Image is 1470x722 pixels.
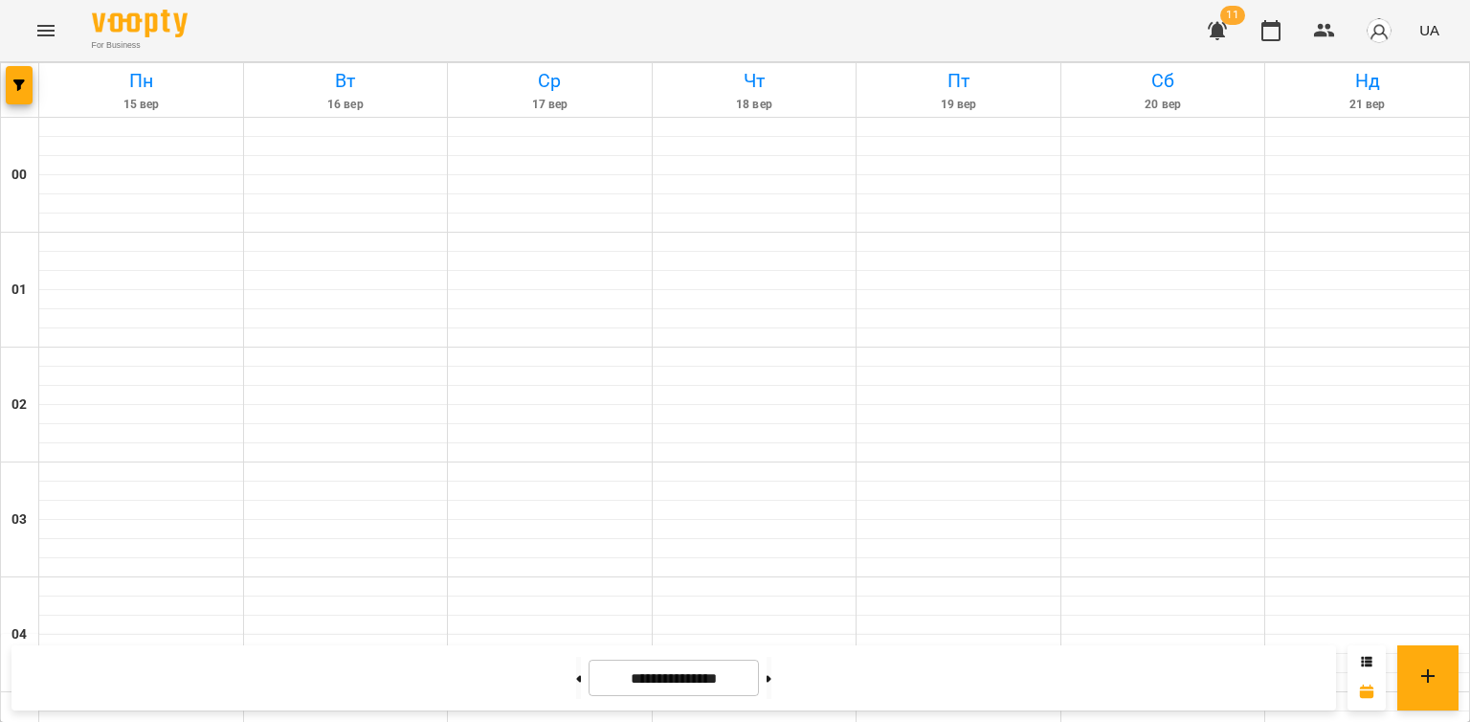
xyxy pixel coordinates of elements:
[656,66,854,96] h6: Чт
[1419,20,1439,40] span: UA
[11,280,27,301] h6: 01
[11,624,27,645] h6: 04
[859,66,1058,96] h6: Пт
[247,96,445,114] h6: 16 вер
[11,395,27,416] h6: 02
[92,39,188,52] span: For Business
[859,96,1058,114] h6: 19 вер
[656,96,854,114] h6: 18 вер
[1366,17,1392,44] img: avatar_s.png
[11,165,27,186] h6: 00
[42,66,240,96] h6: Пн
[1064,66,1262,96] h6: Сб
[42,96,240,114] h6: 15 вер
[247,66,445,96] h6: Вт
[451,96,649,114] h6: 17 вер
[1220,6,1245,25] span: 11
[451,66,649,96] h6: Ср
[23,8,69,54] button: Menu
[1412,12,1447,48] button: UA
[92,10,188,37] img: Voopty Logo
[1268,66,1466,96] h6: Нд
[11,509,27,530] h6: 03
[1268,96,1466,114] h6: 21 вер
[1064,96,1262,114] h6: 20 вер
